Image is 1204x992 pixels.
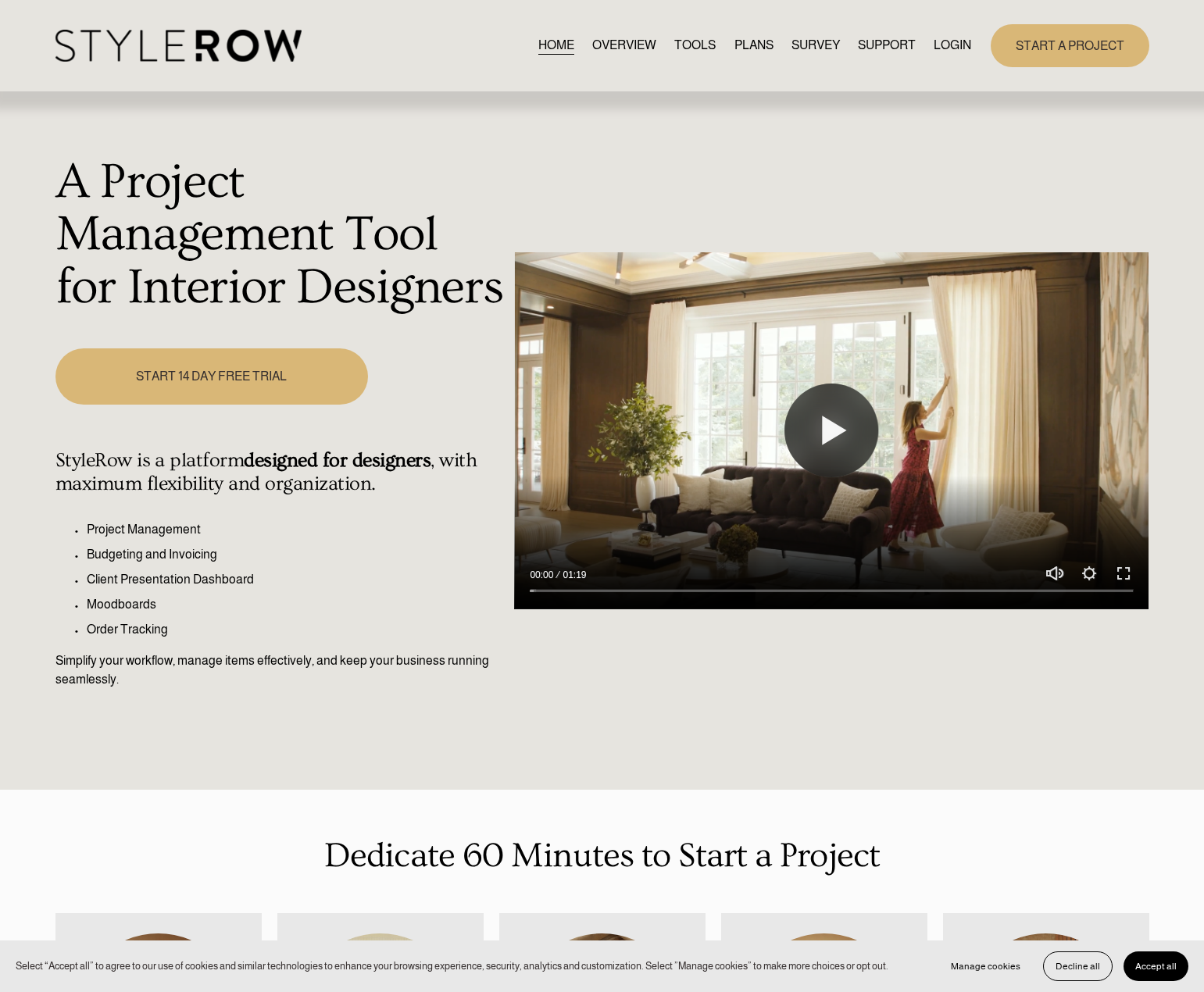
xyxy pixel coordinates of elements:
button: Decline all [1043,951,1113,981]
p: Project Management [87,520,506,539]
a: HOME [538,35,574,56]
p: Select “Accept all” to agree to our use of cookies and similar technologies to enhance your brows... [16,958,888,973]
p: Order Tracking [87,620,506,639]
a: folder dropdown [858,35,916,56]
input: Seek [530,585,1133,596]
a: OVERVIEW [592,35,656,56]
a: TOOLS [674,35,716,56]
a: START A PROJECT [991,24,1149,67]
button: Manage cookies [939,951,1032,981]
button: Accept all [1124,951,1188,981]
span: Accept all [1135,961,1177,972]
h4: StyleRow is a platform , with maximum flexibility and organization. [55,449,506,496]
img: StyleRow [55,30,302,62]
span: SUPPORT [858,36,916,55]
p: Dedicate 60 Minutes to Start a Project [55,830,1149,882]
a: SURVEY [791,35,840,56]
p: Client Presentation Dashboard [87,570,506,589]
p: Moodboards [87,595,506,614]
p: Budgeting and Invoicing [87,545,506,564]
strong: designed for designers [244,449,431,472]
span: Decline all [1056,961,1100,972]
a: PLANS [734,35,773,56]
button: Play [784,384,878,477]
p: Simplify your workflow, manage items effectively, and keep your business running seamlessly. [55,651,506,689]
span: Manage cookies [951,961,1020,972]
h1: A Project Management Tool for Interior Designers [55,156,506,315]
a: START 14 DAY FREE TRIAL [55,348,368,404]
a: LOGIN [934,35,971,56]
div: Duration [557,567,590,583]
div: Current time [530,567,557,583]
